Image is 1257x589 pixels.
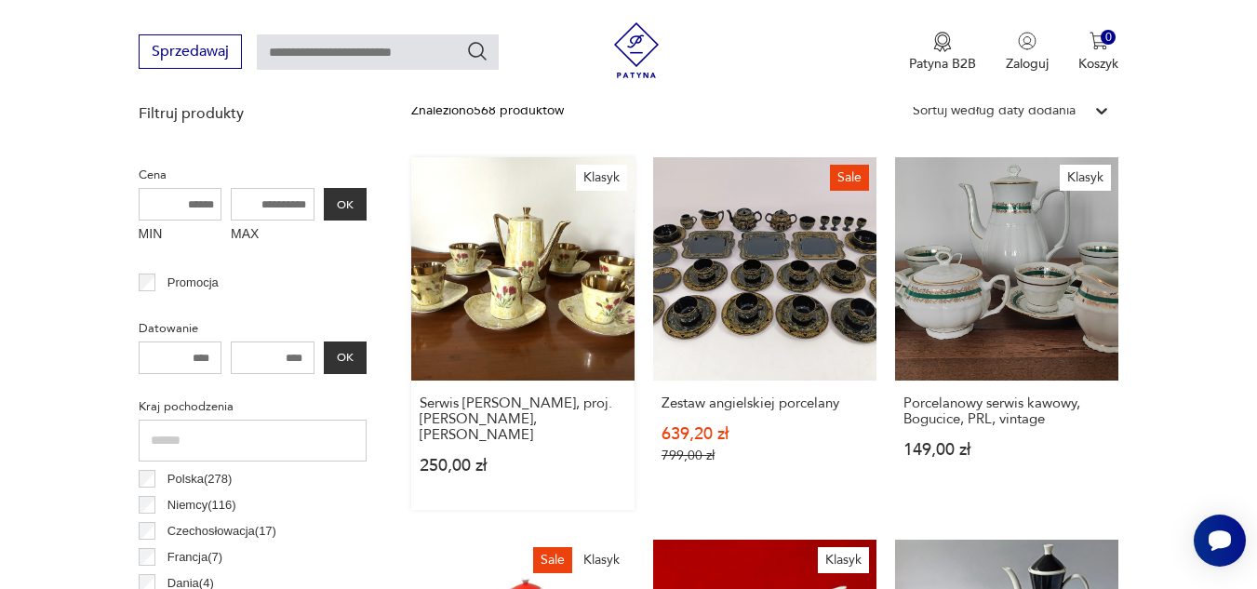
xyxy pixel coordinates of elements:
a: SaleZestaw angielskiej porcelanyZestaw angielskiej porcelany639,20 zł799,00 zł [653,157,876,510]
p: Zaloguj [1006,55,1049,73]
a: Sprzedawaj [139,47,242,60]
div: Znaleziono 568 produktów [411,100,564,121]
img: Ikona koszyka [1090,32,1108,50]
h3: Zestaw angielskiej porcelany [662,395,868,411]
div: 0 [1101,30,1117,46]
label: MIN [139,221,222,250]
p: Czechosłowacja ( 17 ) [167,521,276,542]
p: 250,00 zł [420,458,626,474]
p: Cena [139,165,367,185]
a: Ikona medaluPatyna B2B [909,32,976,73]
p: 799,00 zł [662,448,868,463]
button: Patyna B2B [909,32,976,73]
h3: Serwis [PERSON_NAME], proj. [PERSON_NAME], [PERSON_NAME] [420,395,626,443]
p: Patyna B2B [909,55,976,73]
p: Niemcy ( 116 ) [167,495,236,515]
div: Sortuj według daty dodania [913,100,1076,121]
img: Ikona medalu [933,32,952,52]
button: Szukaj [466,40,488,62]
p: Polska ( 278 ) [167,469,232,489]
p: Promocja [167,273,219,293]
p: Francja ( 7 ) [167,547,222,568]
p: 149,00 zł [903,442,1110,458]
a: KlasykPorcelanowy serwis kawowy, Bogucice, PRL, vintagePorcelanowy serwis kawowy, Bogucice, PRL, ... [895,157,1118,510]
label: MAX [231,221,314,250]
button: 0Koszyk [1078,32,1118,73]
h3: Porcelanowy serwis kawowy, Bogucice, PRL, vintage [903,395,1110,427]
button: Sprzedawaj [139,34,242,69]
button: OK [324,188,367,221]
img: Ikonka użytkownika [1018,32,1036,50]
p: Koszyk [1078,55,1118,73]
p: Kraj pochodzenia [139,396,367,417]
p: Filtruj produkty [139,103,367,124]
p: 639,20 zł [662,426,868,442]
a: KlasykSerwis Wawel Helena, proj. Edmund Ruszczyński, Jan KwintaSerwis [PERSON_NAME], proj. [PERSO... [411,157,635,510]
p: Datowanie [139,318,367,339]
button: Zaloguj [1006,32,1049,73]
img: Patyna - sklep z meblami i dekoracjami vintage [608,22,664,78]
button: OK [324,341,367,374]
iframe: Smartsupp widget button [1194,515,1246,567]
